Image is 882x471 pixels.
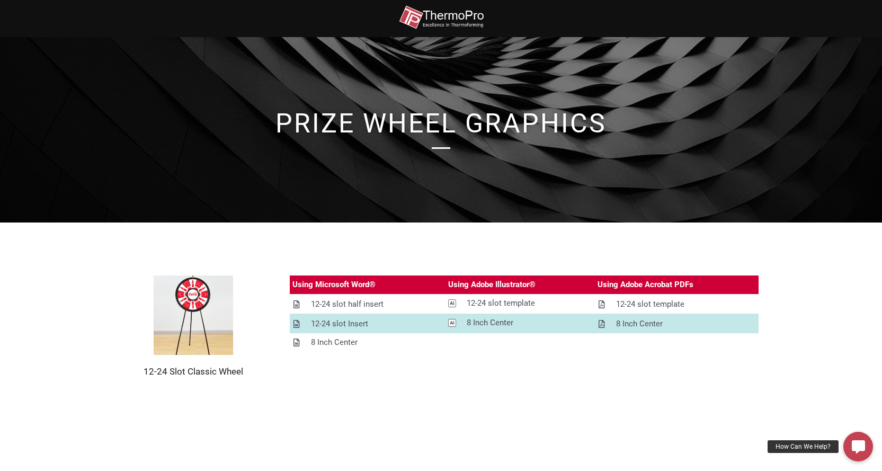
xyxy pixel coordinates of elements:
[768,440,839,453] div: How Can We Help?
[595,315,759,333] a: 8 Inch Center
[290,333,446,352] a: 8 Inch Center
[467,297,535,310] div: 12-24 slot template
[616,298,684,311] div: 12-24 slot template
[311,298,384,311] div: 12-24 slot half insert
[123,366,263,377] h2: 12-24 Slot Classic Wheel
[843,432,873,461] a: How Can We Help?
[290,295,446,314] a: 12-24 slot half insert
[311,317,368,331] div: 12-24 slot Insert
[598,278,693,291] div: Using Adobe Acrobat PDFs
[139,110,743,137] h1: prize Wheel Graphics
[595,295,759,314] a: 12-24 slot template
[399,5,484,29] img: thermopro-logo-non-iso
[448,278,536,291] div: Using Adobe Illustrator®
[292,278,376,291] div: Using Microsoft Word®
[616,317,663,331] div: 8 Inch Center
[446,314,595,332] a: 8 Inch Center
[311,336,358,349] div: 8 Inch Center
[290,315,446,333] a: 12-24 slot Insert
[446,294,595,313] a: 12-24 slot template
[467,316,513,330] div: 8 Inch Center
